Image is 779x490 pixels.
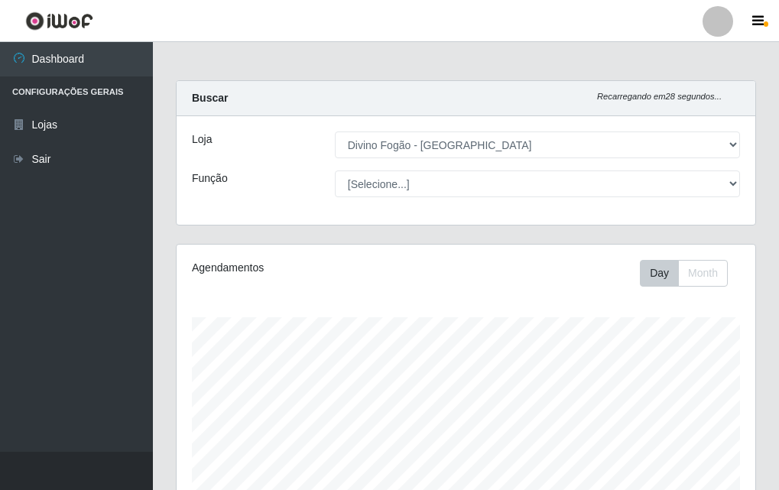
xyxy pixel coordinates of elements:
div: Agendamentos [192,260,407,276]
i: Recarregando em 28 segundos... [597,92,722,101]
label: Loja [192,131,212,148]
button: Month [678,260,728,287]
button: Day [640,260,679,287]
img: CoreUI Logo [25,11,93,31]
div: First group [640,260,728,287]
strong: Buscar [192,92,228,104]
label: Função [192,170,228,187]
div: Toolbar with button groups [640,260,740,287]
